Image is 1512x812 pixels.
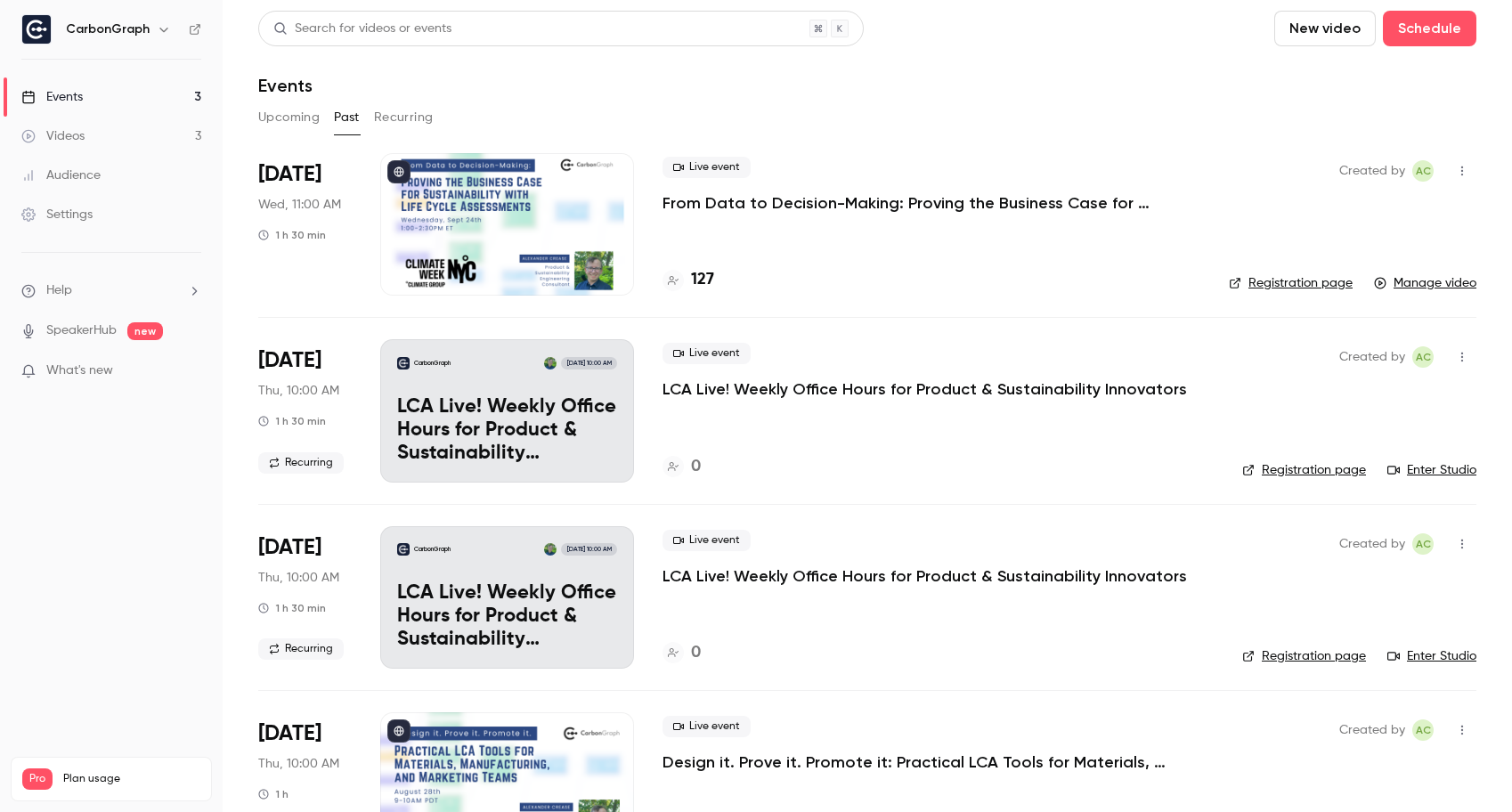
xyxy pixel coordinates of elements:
[663,751,1197,773] a: Design it. Prove it. Promote it: Practical LCA Tools for Materials, Manufacturing, and Marketing ...
[691,268,714,292] h4: 127
[1416,719,1431,741] span: AC
[258,160,321,189] span: [DATE]
[334,103,360,132] button: Past
[22,768,53,790] span: Pro
[46,361,113,380] span: What's new
[258,719,321,748] span: [DATE]
[663,343,751,364] span: Live event
[380,339,634,482] a: LCA Live! Weekly Office Hours for Product & Sustainability InnovatorsCarbonGraphAlexander Crease[...
[21,166,101,184] div: Audience
[1339,719,1405,741] span: Created by
[1339,346,1405,368] span: Created by
[1412,160,1434,182] span: Alexander Crease
[663,192,1197,214] a: From Data to Decision-Making: Proving the Business Case for Sustainability with Life Cycle Assess...
[1387,461,1476,479] a: Enter Studio
[258,787,289,801] div: 1 h
[397,582,617,651] p: LCA Live! Weekly Office Hours for Product & Sustainability Innovators
[561,357,616,369] span: [DATE] 10:00 AM
[1416,160,1431,182] span: AC
[663,530,751,551] span: Live event
[21,88,83,106] div: Events
[374,103,434,132] button: Recurring
[46,281,72,300] span: Help
[258,75,313,96] h1: Events
[414,359,451,368] p: CarbonGraph
[63,772,200,786] span: Plan usage
[21,206,93,223] div: Settings
[1387,647,1476,665] a: Enter Studio
[258,382,339,400] span: Thu, 10:00 AM
[258,638,344,660] span: Recurring
[544,543,557,556] img: Alexander Crease
[1412,346,1434,368] span: Alexander Crease
[663,455,701,479] a: 0
[258,228,326,242] div: 1 h 30 min
[380,526,634,669] a: LCA Live! Weekly Office Hours for Product & Sustainability InnovatorsCarbonGraphAlexander Crease[...
[258,526,352,669] div: Sep 11 Thu, 9:00 AM (America/Los Angeles)
[258,196,341,214] span: Wed, 11:00 AM
[397,396,617,465] p: LCA Live! Weekly Office Hours for Product & Sustainability Innovators
[258,103,320,132] button: Upcoming
[1339,533,1405,555] span: Created by
[1412,533,1434,555] span: Alexander Crease
[1242,461,1366,479] a: Registration page
[397,543,410,556] img: LCA Live! Weekly Office Hours for Product & Sustainability Innovators
[1374,274,1476,292] a: Manage video
[258,346,321,375] span: [DATE]
[21,127,85,145] div: Videos
[397,357,410,369] img: LCA Live! Weekly Office Hours for Product & Sustainability Innovators
[273,20,451,38] div: Search for videos or events
[691,641,701,665] h4: 0
[1274,11,1376,46] button: New video
[1416,533,1431,555] span: AC
[258,414,326,428] div: 1 h 30 min
[1242,647,1366,665] a: Registration page
[663,641,701,665] a: 0
[1412,719,1434,741] span: Alexander Crease
[414,545,451,554] p: CarbonGraph
[66,20,150,38] h6: CarbonGraph
[663,565,1187,587] a: LCA Live! Weekly Office Hours for Product & Sustainability Innovators
[663,157,751,178] span: Live event
[663,378,1187,400] a: LCA Live! Weekly Office Hours for Product & Sustainability Innovators
[180,363,201,379] iframe: Noticeable Trigger
[258,452,344,474] span: Recurring
[1383,11,1476,46] button: Schedule
[258,601,326,615] div: 1 h 30 min
[561,543,616,556] span: [DATE] 10:00 AM
[691,455,701,479] h4: 0
[1229,274,1353,292] a: Registration page
[22,15,51,44] img: CarbonGraph
[1339,160,1405,182] span: Created by
[663,268,714,292] a: 127
[46,321,117,340] a: SpeakerHub
[21,281,201,300] li: help-dropdown-opener
[258,153,352,296] div: Sep 24 Wed, 1:00 PM (America/New York)
[258,569,339,587] span: Thu, 10:00 AM
[127,322,163,340] span: new
[258,533,321,562] span: [DATE]
[1416,346,1431,368] span: AC
[663,716,751,737] span: Live event
[258,339,352,482] div: Sep 18 Thu, 9:00 AM (America/Los Angeles)
[258,755,339,773] span: Thu, 10:00 AM
[544,357,557,369] img: Alexander Crease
